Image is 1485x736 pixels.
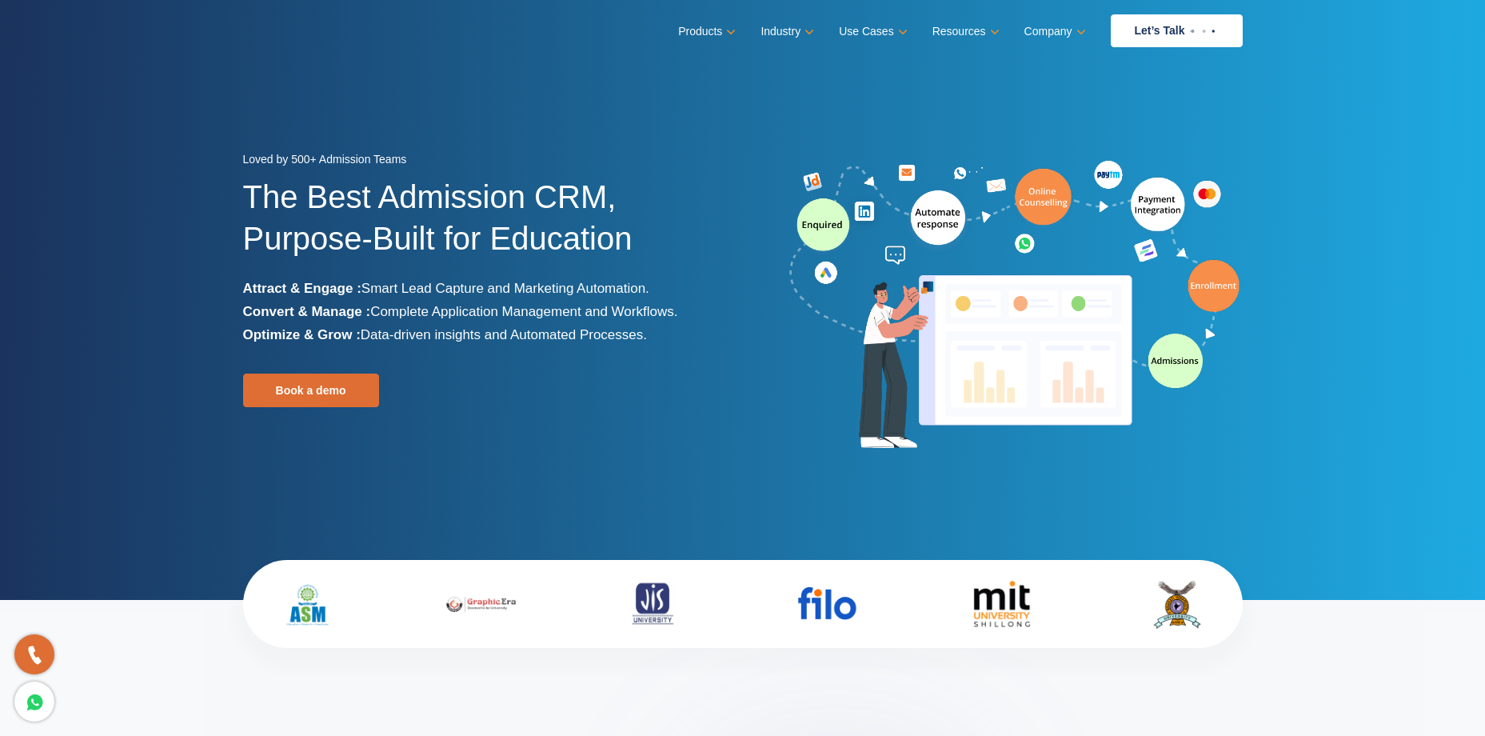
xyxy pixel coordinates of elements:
a: Products [678,20,733,43]
a: Resources [932,20,996,43]
img: admission-software-home-page-header [787,157,1243,455]
h1: The Best Admission CRM, Purpose-Built for Education [243,176,731,277]
span: Complete Application Management and Workflows. [370,304,677,319]
b: Optimize & Grow : [243,327,361,342]
a: Use Cases [839,20,904,43]
span: Data-driven insights and Automated Processes. [361,327,647,342]
a: Let’s Talk [1111,14,1243,47]
div: Loved by 500+ Admission Teams [243,148,731,176]
a: Industry [760,20,811,43]
a: Company [1024,20,1083,43]
b: Attract & Engage : [243,281,361,296]
b: Convert & Manage : [243,304,371,319]
span: Smart Lead Capture and Marketing Automation. [361,281,649,296]
a: Book a demo [243,374,379,407]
